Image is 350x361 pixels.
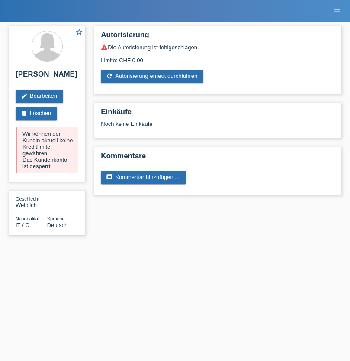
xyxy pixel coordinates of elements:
a: deleteLöschen [16,107,57,120]
i: refresh [106,73,113,80]
a: star_border [75,28,83,37]
a: menu [328,8,346,13]
h2: Autorisierung [101,31,334,44]
span: Italien / C / 05.10.1996 [16,222,29,228]
span: Nationalität [16,216,39,221]
a: refreshAutorisierung erneut durchführen [101,70,203,83]
h2: [PERSON_NAME] [16,70,78,83]
i: edit [21,93,28,99]
i: star_border [75,28,83,36]
div: Die Autorisierung ist fehlgeschlagen. [101,44,334,51]
i: comment [106,174,113,181]
a: editBearbeiten [16,90,63,103]
span: Geschlecht [16,196,39,201]
i: warning [101,44,108,51]
h2: Einkäufe [101,108,334,121]
div: Wir können der Kundin aktuell keine Kreditlimite gewähren. Das Kundenkonto ist gesperrt. [16,127,78,173]
span: Sprache [47,216,65,221]
a: commentKommentar hinzufügen ... [101,171,186,184]
span: Deutsch [47,222,68,228]
i: delete [21,110,28,117]
h2: Kommentare [101,152,334,165]
i: menu [333,7,341,16]
div: Limite: CHF 0.00 [101,51,334,64]
div: Weiblich [16,195,47,208]
div: Noch keine Einkäufe [101,121,334,134]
